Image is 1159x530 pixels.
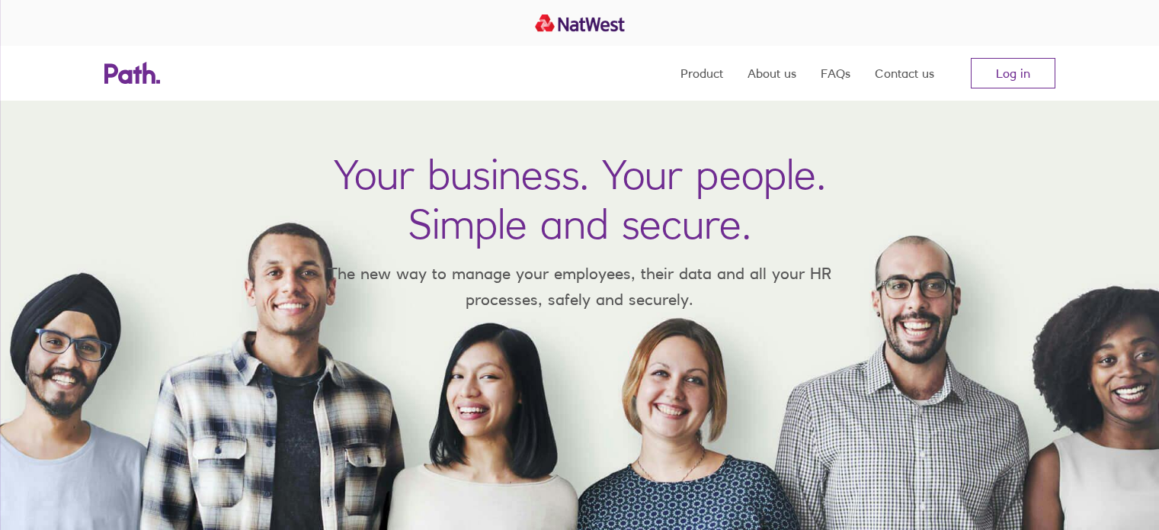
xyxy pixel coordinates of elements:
a: Contact us [875,46,934,101]
p: The new way to manage your employees, their data and all your HR processes, safely and securely. [306,261,854,312]
a: About us [748,46,796,101]
h1: Your business. Your people. Simple and secure. [334,149,826,249]
a: Log in [971,58,1055,88]
a: Product [680,46,723,101]
a: FAQs [821,46,850,101]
